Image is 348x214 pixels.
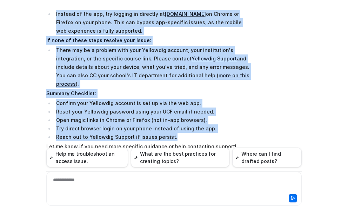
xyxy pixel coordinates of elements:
[131,148,229,167] button: What are the best practices for creating topics?
[46,148,128,167] button: Help me troubleshoot an access issue.
[232,148,302,167] button: Where can I find drafted posts?
[54,46,252,88] li: There may be a problem with your Yellowdig account, your institution's integration, or the specif...
[54,116,252,124] li: Open magic links in Chrome or Firefox (not in-app browsers).
[54,133,252,141] li: Reach out to Yellowdig Support if issues persist.
[46,90,96,96] strong: Summary Checklist:
[54,108,252,116] li: Reset your Yellowdig password using your UCF email if needed.
[54,10,252,35] li: Instead of the app, try logging in directly at on Chrome or Firefox on your phone. This can bypas...
[54,99,252,108] li: Confirm your Yellowdig account is set up via the web app.
[46,142,252,151] p: Let me know if you need more specific guidance or help contacting support!
[46,37,151,43] strong: If none of these steps resolve your issue:
[192,56,237,61] a: Yellowdig Support
[165,11,206,17] a: [DOMAIN_NAME]
[56,72,249,87] a: more on this process
[54,124,252,133] li: Try direct browser login on your phone instead of using the app.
